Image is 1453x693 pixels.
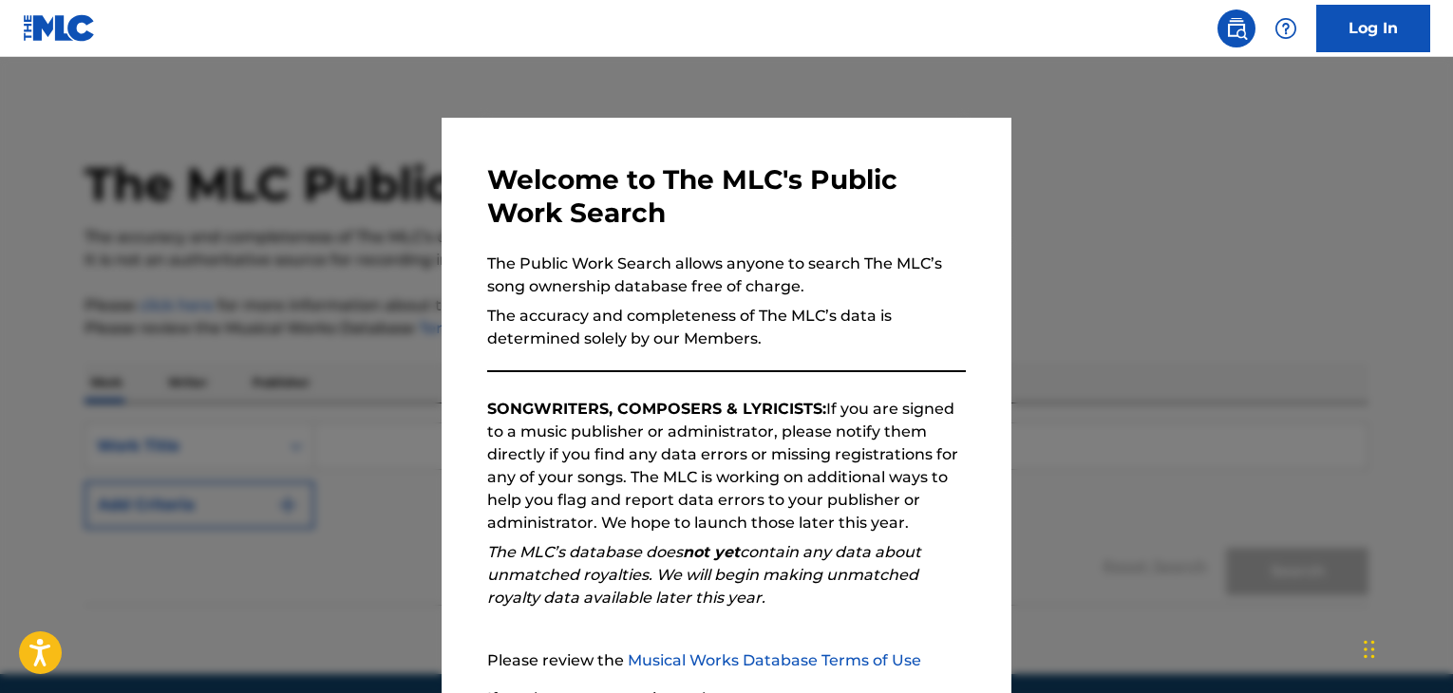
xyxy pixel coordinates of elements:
[487,305,966,350] p: The accuracy and completeness of The MLC’s data is determined solely by our Members.
[1217,9,1255,47] a: Public Search
[1316,5,1430,52] a: Log In
[1274,17,1297,40] img: help
[1358,602,1453,693] div: Widget de chat
[683,543,740,561] strong: not yet
[1358,602,1453,693] iframe: Chat Widget
[1267,9,1305,47] div: Help
[23,14,96,42] img: MLC Logo
[487,649,966,672] p: Please review the
[1364,621,1375,678] div: Arrastrar
[628,651,921,669] a: Musical Works Database Terms of Use
[487,398,966,534] p: If you are signed to a music publisher or administrator, please notify them directly if you find ...
[487,163,966,230] h3: Welcome to The MLC's Public Work Search
[487,253,966,298] p: The Public Work Search allows anyone to search The MLC’s song ownership database free of charge.
[487,543,921,607] em: The MLC’s database does contain any data about unmatched royalties. We will begin making unmatche...
[487,400,826,418] strong: SONGWRITERS, COMPOSERS & LYRICISTS:
[1225,17,1248,40] img: search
